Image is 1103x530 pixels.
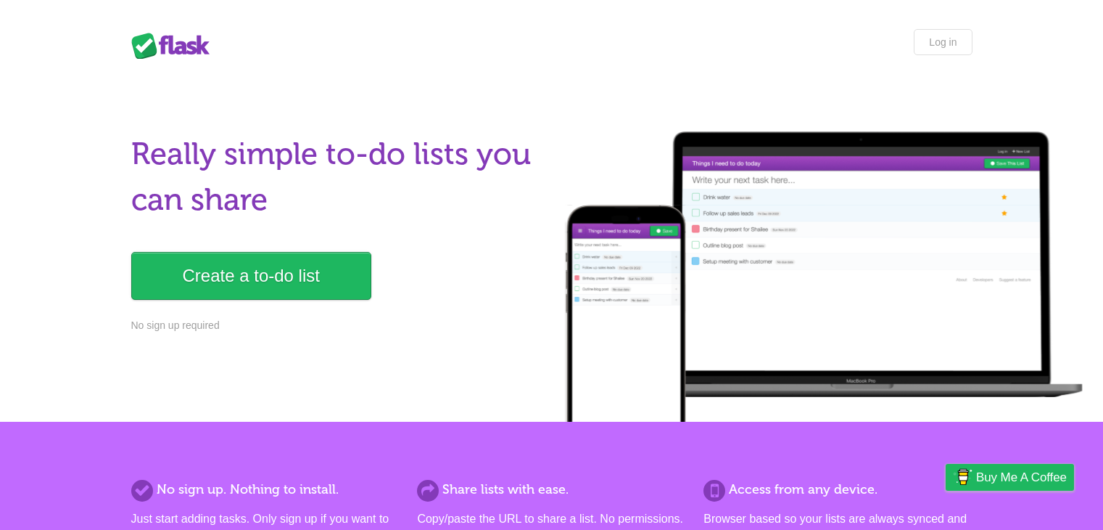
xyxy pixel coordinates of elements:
p: No sign up required [131,318,543,333]
h2: Share lists with ease. [417,480,685,500]
span: Buy me a coffee [976,465,1067,490]
a: Create a to-do list [131,252,371,300]
a: Log in [914,29,972,55]
h1: Really simple to-do lists you can share [131,131,543,223]
h2: No sign up. Nothing to install. [131,480,400,500]
div: Flask Lists [131,33,218,59]
img: Buy me a coffee [953,465,972,489]
a: Buy me a coffee [946,464,1074,491]
h2: Access from any device. [703,480,972,500]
